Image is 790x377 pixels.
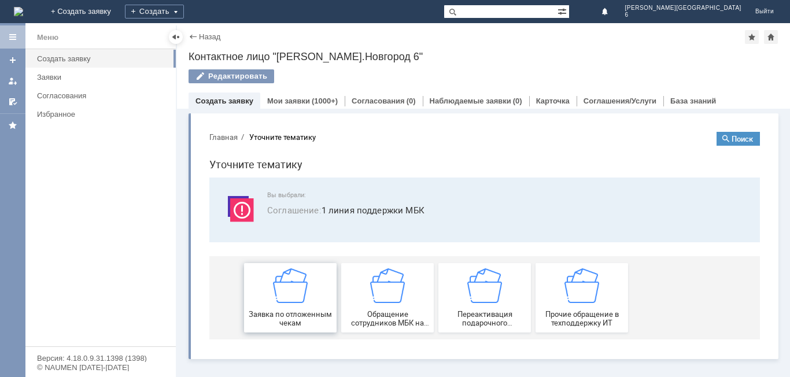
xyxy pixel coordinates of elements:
div: Сделать домашней страницей [764,30,778,44]
span: 6 [625,12,741,19]
a: Заявки [32,68,173,86]
div: © NAUMEN [DATE]-[DATE] [37,364,164,371]
span: [PERSON_NAME][GEOGRAPHIC_DATA] [625,5,741,12]
div: Создать заявку [37,54,169,63]
a: Переактивация подарочного сертификата [238,141,331,210]
img: logo [14,7,23,16]
img: getfafe0041f1c547558d014b707d1d9f05 [73,146,108,180]
div: Избранное [37,110,156,119]
a: Создать заявку [32,50,173,68]
div: (0) [513,97,522,105]
span: Переактивация подарочного сертификата [242,187,327,205]
img: getfafe0041f1c547558d014b707d1d9f05 [267,146,302,180]
button: Заявка по отложенным чекам [44,141,136,210]
h1: Уточните тематику [9,34,560,50]
div: Добавить в избранное [745,30,759,44]
span: Соглашение : [67,82,121,93]
a: Мои согласования [3,93,22,111]
button: Обращение сотрудников МБК на недоступность тех. поддержки [141,141,234,210]
a: Назад [199,32,220,41]
img: svg%3E [23,69,58,104]
div: (1000+) [312,97,338,105]
span: Вы выбрали: [67,69,546,76]
div: Меню [37,31,58,45]
a: Соглашения/Услуги [584,97,656,105]
span: Расширенный поиск [558,5,569,16]
span: Заявка по отложенным чекам [47,187,133,205]
span: Обращение сотрудников МБК на недоступность тех. поддержки [145,187,230,205]
a: Создать заявку [195,97,253,105]
a: Мои заявки [267,97,310,105]
button: Главная [9,9,38,20]
a: Мои заявки [3,72,22,90]
a: Согласования [32,87,173,105]
a: Наблюдаемые заявки [430,97,511,105]
div: Контактное лицо "[PERSON_NAME].Новгород 6" [189,51,778,62]
img: getfafe0041f1c547558d014b707d1d9f05 [170,146,205,180]
div: Скрыть меню [169,30,183,44]
a: Перейти на домашнюю страницу [14,7,23,16]
div: Уточните тематику [49,10,116,19]
a: Прочие обращение в техподдержку ИТ [335,141,428,210]
img: getfafe0041f1c547558d014b707d1d9f05 [364,146,399,180]
span: 1 линия поддержки МБК [67,81,546,94]
a: База знаний [670,97,716,105]
button: Поиск [516,9,560,23]
a: Создать заявку [3,51,22,69]
a: Согласования [352,97,405,105]
div: Создать [125,5,184,19]
div: Версия: 4.18.0.9.31.1398 (1398) [37,354,164,362]
div: (0) [407,97,416,105]
a: Карточка [536,97,570,105]
span: Прочие обращение в техподдержку ИТ [339,187,424,205]
div: Согласования [37,91,169,100]
div: Заявки [37,73,169,82]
